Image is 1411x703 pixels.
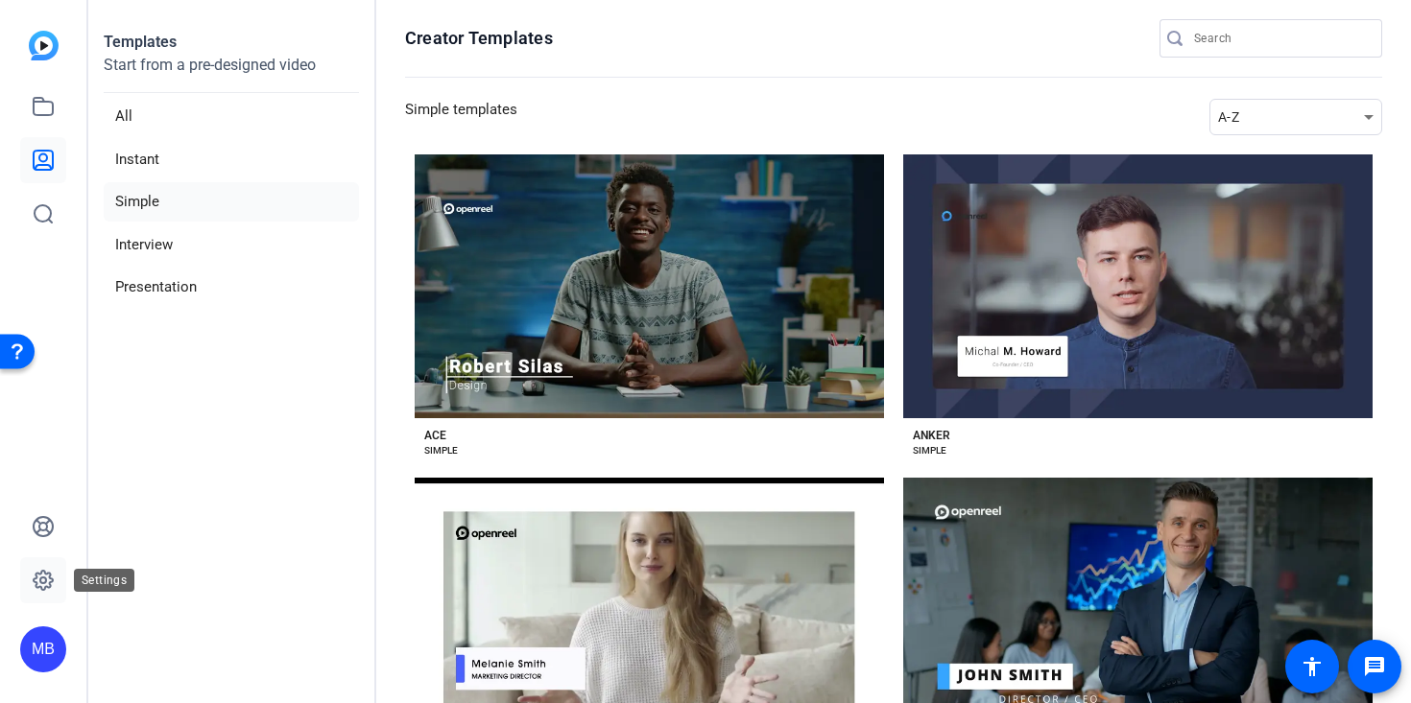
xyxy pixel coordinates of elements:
[104,54,359,93] p: Start from a pre-designed video
[1363,655,1386,678] mat-icon: message
[20,626,66,672] div: MB
[104,268,359,307] li: Presentation
[903,154,1373,418] button: Template image
[424,428,446,443] div: ACE
[104,33,177,51] strong: Templates
[74,569,134,592] div: Settings
[104,182,359,222] li: Simple
[1194,27,1367,50] input: Search
[1218,109,1239,125] span: A-Z
[104,97,359,136] li: All
[29,31,59,60] img: blue-gradient.svg
[913,443,946,458] div: SIMPLE
[104,140,359,179] li: Instant
[405,99,517,135] h3: Simple templates
[1301,655,1324,678] mat-icon: accessibility
[913,428,950,443] div: ANKER
[405,27,553,50] h1: Creator Templates
[104,225,359,265] li: Interview
[424,443,458,458] div: SIMPLE
[415,154,884,418] button: Template image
